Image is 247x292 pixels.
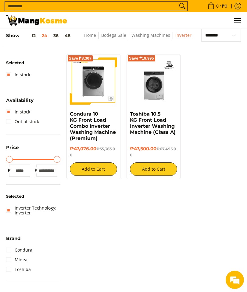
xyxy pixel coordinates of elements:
div: Chat with us now [32,34,102,42]
h6: Selected [6,194,60,199]
button: 48 [62,33,73,38]
summary: Open [6,236,20,245]
span: Save ₱19,995 [129,57,154,60]
button: 12 [20,33,39,38]
button: Add to Cart [70,162,117,176]
h6: ₱47,076.00 [70,146,117,158]
h6: Selected [6,60,60,65]
a: Midea [6,255,27,265]
h5: Show [6,33,73,39]
a: Bodega Sale [101,32,126,38]
textarea: Type your message and hit 'Enter' [3,166,116,187]
nav: Breadcrumbs [76,32,200,45]
button: Menu [234,12,241,29]
summary: Open [6,145,19,154]
summary: Open [6,98,34,107]
span: ₱ [6,167,12,173]
del: ₱55,383.00 [70,147,115,157]
a: Home [84,32,96,38]
a: Condura 10 KG Front Load Combo Inverter Washing Machine (Premium) [70,111,116,141]
a: In stock [6,107,30,117]
span: We're online! [35,77,84,138]
a: Toshiba 10.5 KG Front Load Inverter Washing Machine (Class A) [130,111,176,135]
button: Search [177,2,187,11]
a: Washing Machines [131,32,170,38]
span: Price [6,145,19,150]
img: Toshiba 10.5 KG Front Load Inverter Washing Machine (Class A) [130,57,177,105]
button: Add to Cart [130,162,177,176]
span: Brand [6,236,20,241]
ul: Customer Navigation [73,12,241,29]
nav: Main Menu [73,12,241,29]
a: Toshiba [6,265,31,274]
button: 36 [50,33,62,38]
img: Washing Machines l Mang Kosme: Home Appliances Warehouse Sale Partner [6,15,67,26]
h6: ₱47,500.00 [130,146,177,158]
a: Out of stock [6,117,39,127]
a: In stock [6,70,30,80]
a: Condura [6,245,32,255]
span: ₱ [33,167,39,173]
button: 24 [39,33,50,38]
span: ₱0 [221,4,228,8]
div: Minimize live chat window [100,3,115,18]
del: ₱67,495.00 [130,147,176,157]
span: • [206,3,229,9]
span: 0 [215,4,220,8]
span: Inverter [175,32,192,39]
img: Condura 10 KG Front Load Combo Inverter Washing Machine (Premium) [70,57,117,105]
span: Availability [6,98,34,103]
a: Inverter Technology: Inverter [6,203,60,218]
span: Save ₱8,307 [69,57,92,60]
